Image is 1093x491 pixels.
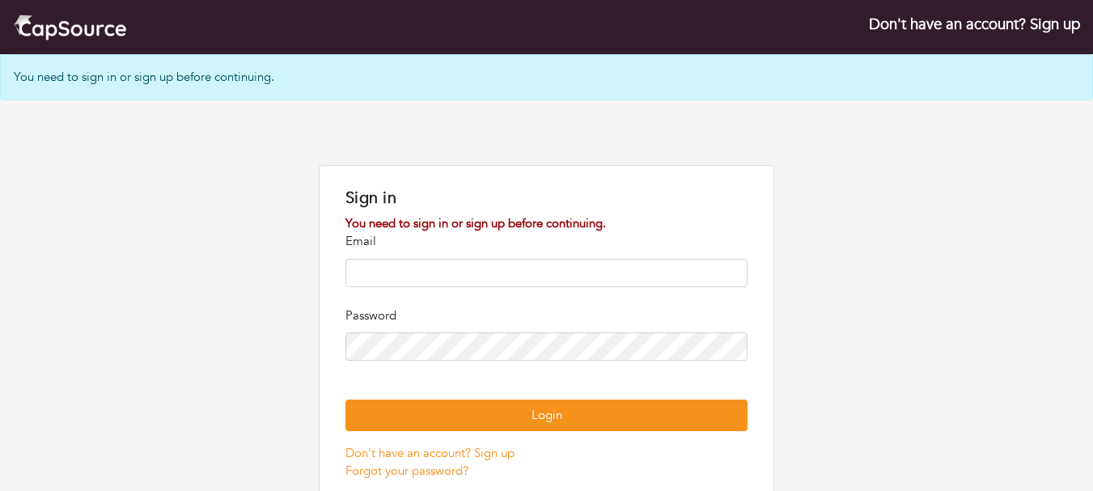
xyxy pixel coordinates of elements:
a: Don't have an account? Sign up [345,445,515,461]
button: Login [345,400,748,431]
a: Forgot your password? [345,463,468,479]
a: Don't have an account? Sign up [869,14,1080,35]
img: cap_logo.png [13,13,127,41]
h1: Sign in [345,188,748,208]
div: You need to sign in or sign up before continuing. [345,214,748,233]
p: Password [345,307,748,325]
p: Email [345,232,748,251]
